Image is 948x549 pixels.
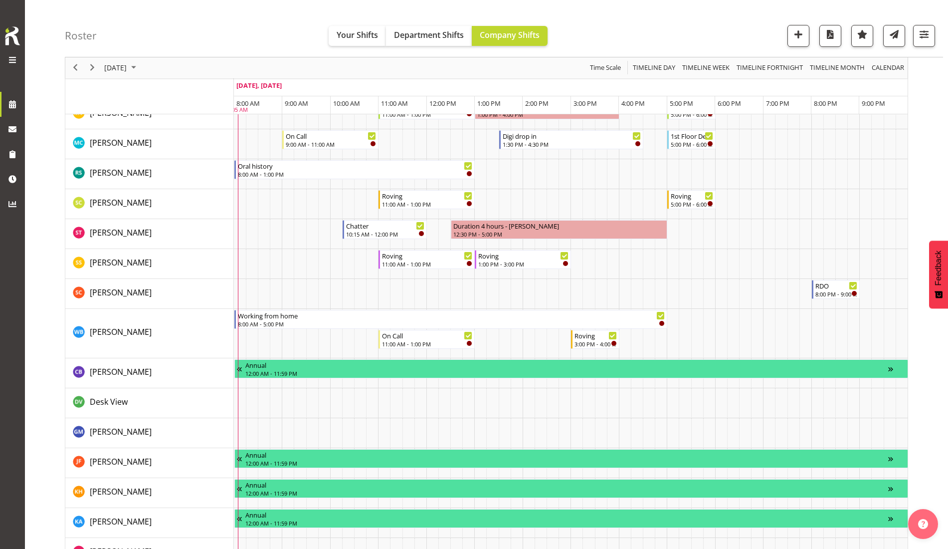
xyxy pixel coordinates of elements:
span: 7:00 PM [766,99,789,108]
span: [PERSON_NAME] [90,366,152,377]
div: 11:00 AM - 1:00 PM [382,110,472,118]
div: 1:00 PM - 3:00 PM [478,260,569,268]
span: 11:00 AM [381,99,408,108]
td: Chris Broad resource [65,358,234,388]
div: Roving [382,191,472,201]
a: [PERSON_NAME] [90,516,152,528]
span: [PERSON_NAME] [90,197,152,208]
div: 5:00 PM - 6:00 PM [671,110,713,118]
a: [PERSON_NAME] [90,197,152,209]
button: Next [86,62,99,74]
span: Your Shifts [337,29,378,40]
button: Send a list of all shifts for the selected filtered period to all rostered employees. [883,25,905,47]
div: Working from home [238,310,665,320]
button: Feedback - Show survey [929,241,948,308]
div: Annual [245,480,888,490]
button: September 2025 [103,62,141,74]
div: Chatter [346,221,424,231]
div: 12:00 AM - 11:59 PM [245,459,888,467]
div: Annual [245,510,888,520]
div: 12:30 PM - 5:00 PM [453,230,665,238]
div: Saranya Sarisa"s event - Roving Begin From Monday, September 22, 2025 at 1:00:00 PM GMT+12:00 End... [475,250,571,269]
div: 1st Floor Desk [671,131,713,141]
div: 12:00 AM - 11:59 PM [245,369,888,377]
span: Timeline Month [809,62,866,74]
div: next period [84,57,101,78]
div: Joanne Forbes"s event - Annual Begin From Monday, September 22, 2025 at 12:00:00 AM GMT+12:00 End... [234,449,908,468]
div: Rosie Stather"s event - Oral history Begin From Monday, September 22, 2025 at 8:00:00 AM GMT+12:0... [234,160,475,179]
td: Desk View resource [65,388,234,418]
span: 10:00 AM [333,99,360,108]
button: Download a PDF of the roster for the current day [819,25,841,47]
div: Annual [245,360,888,370]
button: Timeline Day [631,62,677,74]
span: [PERSON_NAME] [90,426,152,437]
div: 10:15 AM - 12:00 PM [346,230,424,238]
span: [PERSON_NAME] [90,107,152,118]
img: help-xxl-2.png [918,519,928,529]
a: [PERSON_NAME] [90,167,152,179]
div: Samuel Carter"s event - Roving Begin From Monday, September 22, 2025 at 11:00:00 AM GMT+12:00 End... [379,190,475,209]
span: 6:00 PM [718,99,741,108]
a: Desk View [90,396,128,408]
button: Timeline Week [681,62,732,74]
a: [PERSON_NAME] [90,326,152,338]
div: Willem Burger"s event - On Call Begin From Monday, September 22, 2025 at 11:00:00 AM GMT+12:00 En... [379,330,475,349]
div: 8:00 AM - 5:00 PM [238,320,665,328]
span: 1:00 PM [477,99,501,108]
a: [PERSON_NAME] [90,286,152,298]
span: [PERSON_NAME] [90,287,152,298]
span: 2:00 PM [525,99,549,108]
td: Saranya Sarisa resource [65,249,234,279]
div: 5:00 PM - 6:00 PM [671,200,713,208]
span: [PERSON_NAME] [90,137,152,148]
td: Rosie Stather resource [65,159,234,189]
div: Roving [478,251,569,261]
span: [PERSON_NAME] [90,486,152,497]
div: 8:05 AM [227,106,248,115]
span: [DATE], [DATE] [236,81,282,90]
div: On Call [382,330,472,340]
span: [DATE] [103,62,128,74]
td: Saniya Thompson resource [65,219,234,249]
div: Oral history [238,161,473,171]
button: Timeline Month [808,62,867,74]
td: Kathy Aloniu resource [65,508,234,538]
span: Desk View [90,396,128,407]
div: Saranya Sarisa"s event - Roving Begin From Monday, September 22, 2025 at 11:00:00 AM GMT+12:00 En... [379,250,475,269]
div: 1:30 PM - 4:30 PM [503,140,641,148]
div: Roving [382,251,472,261]
span: Feedback [934,251,943,285]
button: Highlight an important date within the roster. [851,25,873,47]
div: RDO [815,280,858,290]
div: Kathy Aloniu"s event - Annual Begin From Sunday, September 21, 2025 at 12:00:00 AM GMT+12:00 Ends... [234,509,908,528]
div: 8:00 AM - 1:00 PM [238,170,473,178]
span: Company Shifts [480,29,540,40]
div: 12:00 AM - 11:59 PM [245,519,888,527]
div: 9:00 AM - 11:00 AM [286,140,376,148]
span: Timeline Fortnight [736,62,804,74]
div: 11:00 AM - 1:00 PM [382,340,472,348]
button: Month [870,62,906,74]
h4: Roster [65,30,97,41]
div: Serena Casey"s event - RDO Begin From Monday, September 22, 2025 at 8:00:00 PM GMT+12:00 Ends At ... [812,280,860,299]
td: Kaela Harley resource [65,478,234,508]
button: Department Shifts [386,26,472,46]
div: Chris Broad"s event - Annual Begin From Monday, September 15, 2025 at 12:00:00 AM GMT+12:00 Ends ... [234,359,908,378]
span: [PERSON_NAME] [90,326,152,337]
div: Saniya Thompson"s event - Chatter Begin From Monday, September 22, 2025 at 10:15:00 AM GMT+12:00 ... [343,220,427,239]
span: Timeline Week [681,62,731,74]
div: Roving [671,191,713,201]
span: [PERSON_NAME] [90,227,152,238]
button: Time Scale [588,62,623,74]
button: Company Shifts [472,26,548,46]
span: Department Shifts [394,29,464,40]
span: 9:00 AM [285,99,308,108]
a: [PERSON_NAME] [90,486,152,498]
div: September 22, 2025 [101,57,142,78]
div: 11:00 AM - 1:00 PM [382,200,472,208]
td: Willem Burger resource [65,309,234,358]
div: Duration 4 hours - [PERSON_NAME] [453,221,665,231]
div: Kaela Harley"s event - Annual Begin From Monday, September 22, 2025 at 12:00:00 AM GMT+12:00 Ends... [234,479,908,498]
a: [PERSON_NAME] [90,137,152,149]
